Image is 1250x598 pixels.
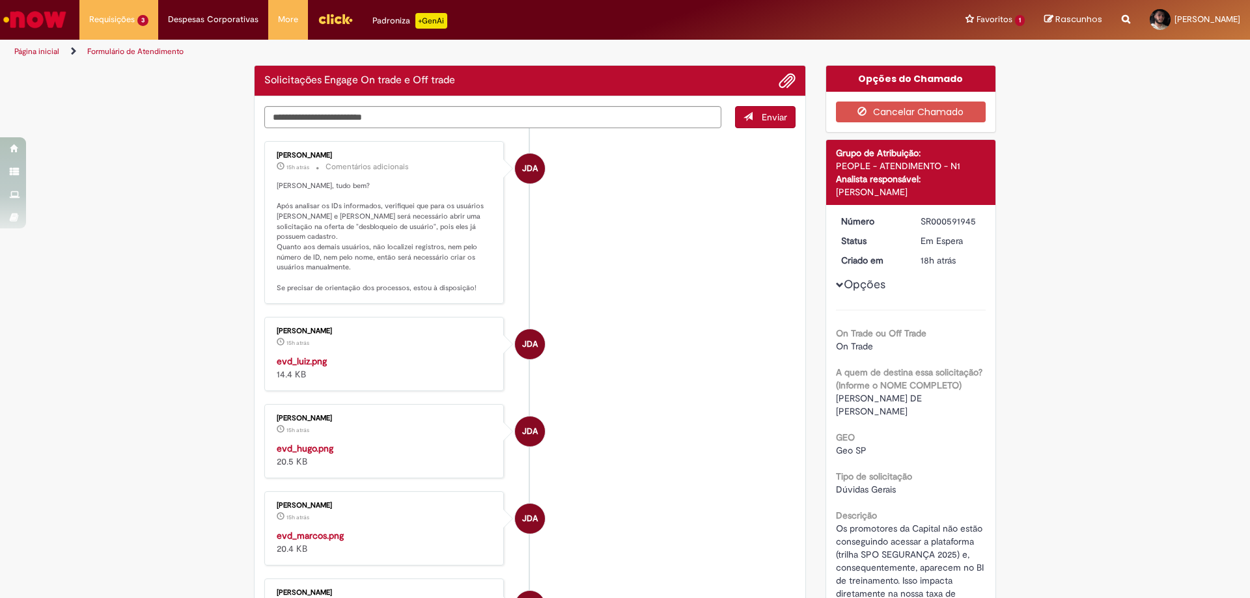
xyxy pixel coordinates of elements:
[836,431,855,443] b: GEO
[836,510,877,521] b: Descrição
[415,13,447,29] p: +GenAi
[762,111,787,123] span: Enviar
[277,327,493,335] div: [PERSON_NAME]
[286,339,309,347] span: 15h atrás
[286,426,309,434] time: 29/09/2025 16:23:21
[836,185,986,198] div: [PERSON_NAME]
[836,159,986,172] div: PEOPLE - ATENDIMENTO - N1
[1044,14,1102,26] a: Rascunhos
[836,146,986,159] div: Grupo de Atribuição:
[277,181,493,293] p: [PERSON_NAME], tudo bem? Após analisar os IDs informados, verifiquei que para os usuários [PERSON...
[1015,15,1025,26] span: 1
[826,66,996,92] div: Opções do Chamado
[522,329,538,360] span: JDA
[836,340,873,352] span: On Trade
[87,46,184,57] a: Formulário de Atendimento
[522,416,538,447] span: JDA
[921,215,981,228] div: SR000591945
[286,513,309,521] span: 15h atrás
[522,153,538,184] span: JDA
[836,366,982,391] b: A quem de destina essa solicitação? (Informe o NOME COMPLETO)
[836,483,896,495] span: Dúvidas Gerais
[277,152,493,159] div: [PERSON_NAME]
[277,530,344,541] a: evd_marcos.png
[515,504,545,534] div: Jessica De Andrade
[264,106,721,128] textarea: Digite sua mensagem aqui...
[831,215,911,228] dt: Número
[286,163,309,171] time: 29/09/2025 16:26:59
[278,13,298,26] span: More
[921,254,956,266] span: 18h atrás
[1055,13,1102,25] span: Rascunhos
[836,327,926,339] b: On Trade ou Off Trade
[522,503,538,534] span: JDA
[10,40,824,64] ul: Trilhas de página
[264,75,455,87] h2: Solicitações Engage On trade e Off trade Histórico de tíquete
[326,161,409,172] small: Comentários adicionais
[277,355,493,381] div: 14.4 KB
[831,254,911,267] dt: Criado em
[1174,14,1240,25] span: [PERSON_NAME]
[779,72,796,89] button: Adicionar anexos
[137,15,148,26] span: 3
[515,329,545,359] div: Jessica De Andrade
[921,234,981,247] div: Em Espera
[14,46,59,57] a: Página inicial
[836,392,924,417] span: [PERSON_NAME] DE [PERSON_NAME]
[515,154,545,183] div: Jessica De Andrade
[277,502,493,510] div: [PERSON_NAME]
[277,355,327,367] a: evd_luiz.png
[286,426,309,434] span: 15h atrás
[277,442,493,468] div: 20.5 KB
[1,7,68,33] img: ServiceNow
[836,172,986,185] div: Analista responsável:
[836,470,912,482] b: Tipo de solicitação
[831,234,911,247] dt: Status
[921,254,981,267] div: 29/09/2025 13:23:56
[286,163,309,171] span: 15h atrás
[977,13,1012,26] span: Favoritos
[89,13,135,26] span: Requisições
[836,444,867,456] span: Geo SP
[277,442,333,454] a: evd_hugo.png
[277,415,493,422] div: [PERSON_NAME]
[836,102,986,122] button: Cancelar Chamado
[921,254,956,266] time: 29/09/2025 13:23:56
[286,513,309,521] time: 29/09/2025 16:23:21
[735,106,796,128] button: Enviar
[277,589,493,597] div: [PERSON_NAME]
[372,13,447,29] div: Padroniza
[318,9,353,29] img: click_logo_yellow_360x200.png
[286,339,309,347] time: 29/09/2025 16:23:21
[277,529,493,555] div: 20.4 KB
[168,13,258,26] span: Despesas Corporativas
[515,416,545,446] div: Jessica De Andrade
